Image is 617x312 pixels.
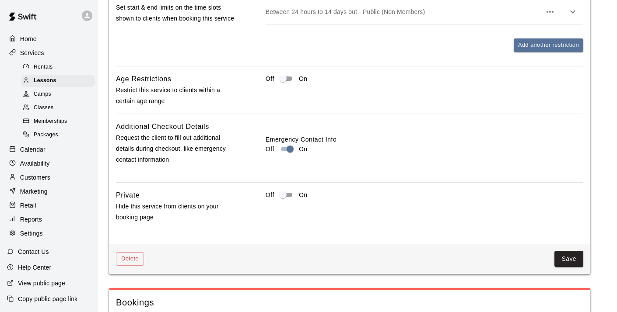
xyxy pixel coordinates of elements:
[34,131,58,139] span: Packages
[18,263,51,272] p: Help Center
[21,60,98,74] a: Rentals
[266,135,583,144] label: Emergency Contact Info
[7,213,91,226] a: Reports
[21,88,98,101] a: Camps
[20,145,46,154] p: Calendar
[20,159,50,168] p: Availability
[18,247,49,256] p: Contact Us
[7,157,91,170] a: Availability
[7,199,91,212] a: Retail
[116,73,172,85] h6: Age Restrictions
[7,46,91,59] a: Services
[20,49,44,57] p: Services
[266,7,541,16] p: Between 24 hours to 14 days out - Public (Non Members)
[514,38,583,52] button: Add another restriction
[20,229,43,238] p: Settings
[20,173,50,182] p: Customers
[116,121,209,132] h6: Additional Checkout Details
[116,190,140,201] h6: Private
[299,74,308,83] p: On
[21,102,95,114] div: Classes
[116,85,238,107] p: Restrict this service to clients within a certain age range
[7,227,91,240] a: Settings
[116,2,238,24] p: Set start & end limits on the time slots shown to clients when booking this service
[21,129,95,141] div: Packages
[116,132,238,166] p: Request the client to fill out additional details during checkout, like emergency contact informa...
[7,143,91,156] a: Calendar
[299,145,308,154] p: On
[266,145,274,154] p: Off
[21,128,98,142] a: Packages
[116,252,144,266] button: Delete
[20,187,48,196] p: Marketing
[7,171,91,184] a: Customers
[34,117,67,126] span: Memberships
[266,191,274,200] p: Off
[34,104,53,112] span: Classes
[21,88,95,101] div: Camps
[20,215,42,224] p: Reports
[20,201,36,210] p: Retail
[266,74,274,83] p: Off
[21,115,95,128] div: Memberships
[554,251,583,267] button: Save
[18,279,65,288] p: View public page
[34,90,51,99] span: Camps
[7,185,91,198] a: Marketing
[34,63,53,72] span: Rentals
[18,295,77,303] p: Copy public page link
[21,101,98,115] a: Classes
[116,201,238,223] p: Hide this service from clients on your booking page
[21,115,98,128] a: Memberships
[20,35,37,43] p: Home
[299,191,308,200] p: On
[116,297,583,309] span: Bookings
[21,75,95,87] div: Lessons
[21,61,95,73] div: Rentals
[21,74,98,87] a: Lessons
[7,32,91,45] a: Home
[34,76,56,85] span: Lessons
